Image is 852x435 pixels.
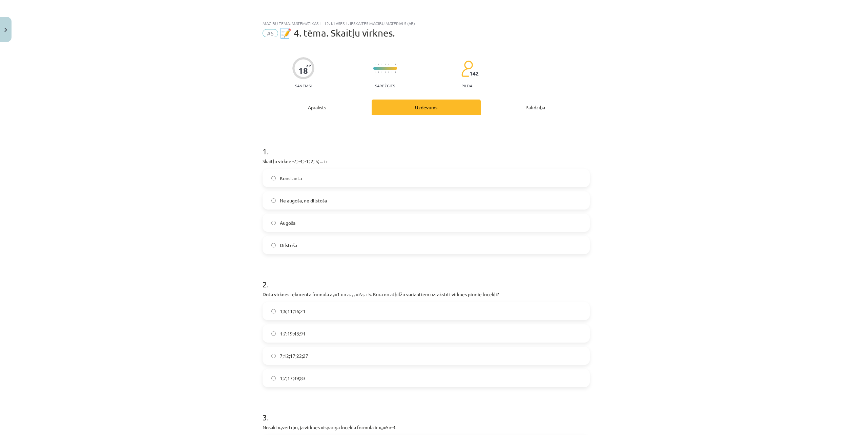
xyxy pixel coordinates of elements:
h1: 3 . [263,401,590,422]
p: Skaitļu virkne -7; -4; -1; 2; 5; ... ir [263,158,590,165]
img: icon-short-line-57e1e144782c952c97e751825c79c345078a6d821885a25fce030b3d8c18986b.svg [381,64,382,65]
input: Dilstoša [271,243,276,247]
input: 1;7;19;43;91 [271,331,276,336]
sub: 1 [332,293,334,298]
sub: n+1 [350,293,356,298]
span: Ne augoša, ne dilstoša [280,197,327,204]
span: 1;6;11;16;21 [280,308,306,315]
img: icon-short-line-57e1e144782c952c97e751825c79c345078a6d821885a25fce030b3d8c18986b.svg [375,64,375,65]
span: 1;7;19;43;91 [280,330,306,337]
img: icon-short-line-57e1e144782c952c97e751825c79c345078a6d821885a25fce030b3d8c18986b.svg [388,64,389,65]
span: #5 [263,29,278,37]
img: students-c634bb4e5e11cddfef0936a35e636f08e4e9abd3cc4e673bd6f9a4125e45ecb1.svg [461,60,473,77]
div: 18 [298,66,308,75]
img: icon-short-line-57e1e144782c952c97e751825c79c345078a6d821885a25fce030b3d8c18986b.svg [388,71,389,73]
span: 7;12;17;22;27 [280,352,308,360]
div: Apraksts [263,100,372,115]
p: Dota virknes rekurentā formula a =1 un a =2a +5. Kurā no atbilžu variantiem uzrakstīti virknes pi... [263,291,590,298]
h1: 2 . [263,268,590,289]
p: Sarežģīts [375,83,395,88]
img: icon-short-line-57e1e144782c952c97e751825c79c345078a6d821885a25fce030b3d8c18986b.svg [392,64,392,65]
img: icon-short-line-57e1e144782c952c97e751825c79c345078a6d821885a25fce030b3d8c18986b.svg [392,71,392,73]
p: Saņemsi [292,83,314,88]
span: XP [306,64,311,67]
input: 1;7;17;39;83 [271,376,276,380]
div: Mācību tēma: Matemātikas i - 12. klases 1. ieskaites mācību materiāls (ab) [263,21,590,26]
p: Nosaki x vērtību, ja virknes vispārīgā locekļa formula ir x =5n-3. [263,424,590,431]
span: Konstanta [280,175,302,182]
img: icon-short-line-57e1e144782c952c97e751825c79c345078a6d821885a25fce030b3d8c18986b.svg [378,64,379,65]
span: 📝 4. tēma. Skaitļu virknes. [280,27,395,39]
img: icon-short-line-57e1e144782c952c97e751825c79c345078a6d821885a25fce030b3d8c18986b.svg [381,71,382,73]
img: icon-close-lesson-0947bae3869378f0d4975bcd49f059093ad1ed9edebbc8119c70593378902aed.svg [4,28,7,32]
input: 7;12;17;22;27 [271,354,276,358]
div: Uzdevums [372,100,481,115]
input: 1;6;11;16;21 [271,309,276,313]
h1: 1 . [263,135,590,156]
p: pilda [461,83,472,88]
span: Augoša [280,219,295,226]
span: 1;7;17;39;83 [280,375,306,382]
img: icon-short-line-57e1e144782c952c97e751825c79c345078a6d821885a25fce030b3d8c18986b.svg [378,71,379,73]
input: Augoša [271,221,276,225]
span: Dilstoša [280,242,297,249]
div: Palīdzība [481,100,590,115]
input: Ne augoša, ne dilstoša [271,198,276,203]
span: 142 [470,70,479,77]
sub: n [363,293,366,298]
input: Konstanta [271,176,276,180]
img: icon-short-line-57e1e144782c952c97e751825c79c345078a6d821885a25fce030b3d8c18986b.svg [375,71,375,73]
sub: 3 [280,426,282,431]
sub: n [381,426,383,431]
